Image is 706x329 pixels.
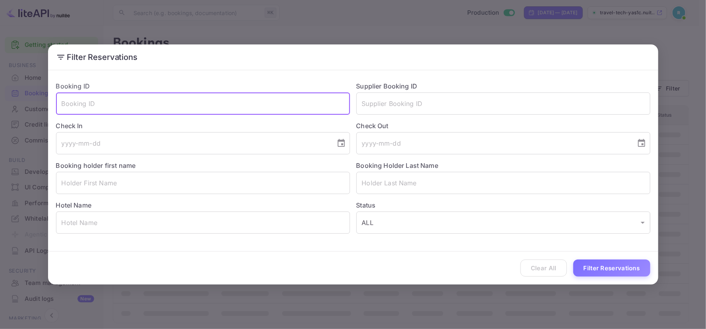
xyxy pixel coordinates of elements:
input: Holder First Name [56,172,350,194]
label: Booking ID [56,82,90,90]
button: Choose date [634,135,650,151]
label: Status [356,200,650,210]
label: Supplier Booking ID [356,82,418,90]
label: Booking Holder Last Name [356,162,439,169]
h2: Filter Reservations [48,44,658,70]
input: Supplier Booking ID [356,92,650,115]
label: Check In [56,121,350,131]
label: Hotel Name [56,201,92,209]
button: Choose date [333,135,349,151]
div: ALL [356,212,650,234]
input: Hotel Name [56,212,350,234]
input: Booking ID [56,92,350,115]
button: Filter Reservations [573,260,650,277]
label: Check Out [356,121,650,131]
input: yyyy-mm-dd [56,132,330,154]
input: Holder Last Name [356,172,650,194]
label: Booking holder first name [56,162,136,169]
input: yyyy-mm-dd [356,132,631,154]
